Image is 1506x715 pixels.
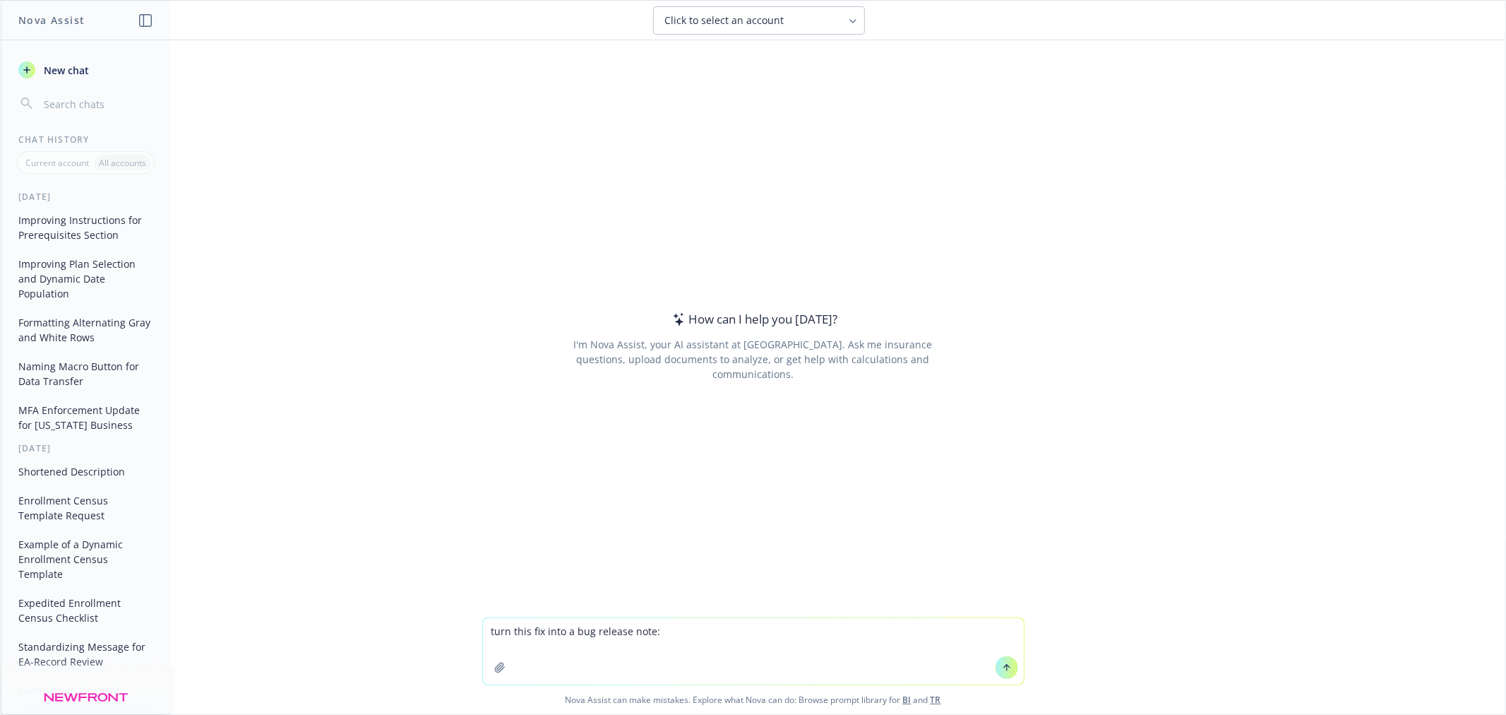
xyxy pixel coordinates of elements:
[13,311,159,349] button: Formatting Alternating Gray and White Rows
[13,57,159,83] button: New chat
[665,13,784,28] span: Click to select an account
[13,591,159,630] button: Expedited Enrollment Census Checklist
[41,94,153,114] input: Search chats
[1,191,170,203] div: [DATE]
[18,13,85,28] h1: Nova Assist
[13,208,159,247] button: Improving Instructions for Prerequisites Section
[931,694,941,706] a: TR
[13,533,159,586] button: Example of a Dynamic Enrollment Census Template
[1,442,170,454] div: [DATE]
[554,337,952,382] div: I'm Nova Assist, your AI assistant at [GEOGRAPHIC_DATA]. Ask me insurance questions, upload docum...
[41,63,89,78] span: New chat
[6,685,1500,714] span: Nova Assist can make mistakes. Explore what Nova can do: Browse prompt library for and
[903,694,912,706] a: BI
[25,157,89,169] p: Current account
[13,460,159,483] button: Shortened Description
[13,635,159,673] button: Standardizing Message for EA-Record Review
[1,134,170,146] div: Chat History
[483,618,1024,685] textarea: turn this fix into a bug release note:
[13,398,159,437] button: MFA Enforcement Update for [US_STATE] Business
[13,355,159,393] button: Naming Macro Button for Data Transfer
[13,489,159,527] button: Enrollment Census Template Request
[669,310,837,329] div: How can I help you [DATE]?
[99,157,146,169] p: All accounts
[13,252,159,305] button: Improving Plan Selection and Dynamic Date Population
[653,6,865,35] button: Click to select an account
